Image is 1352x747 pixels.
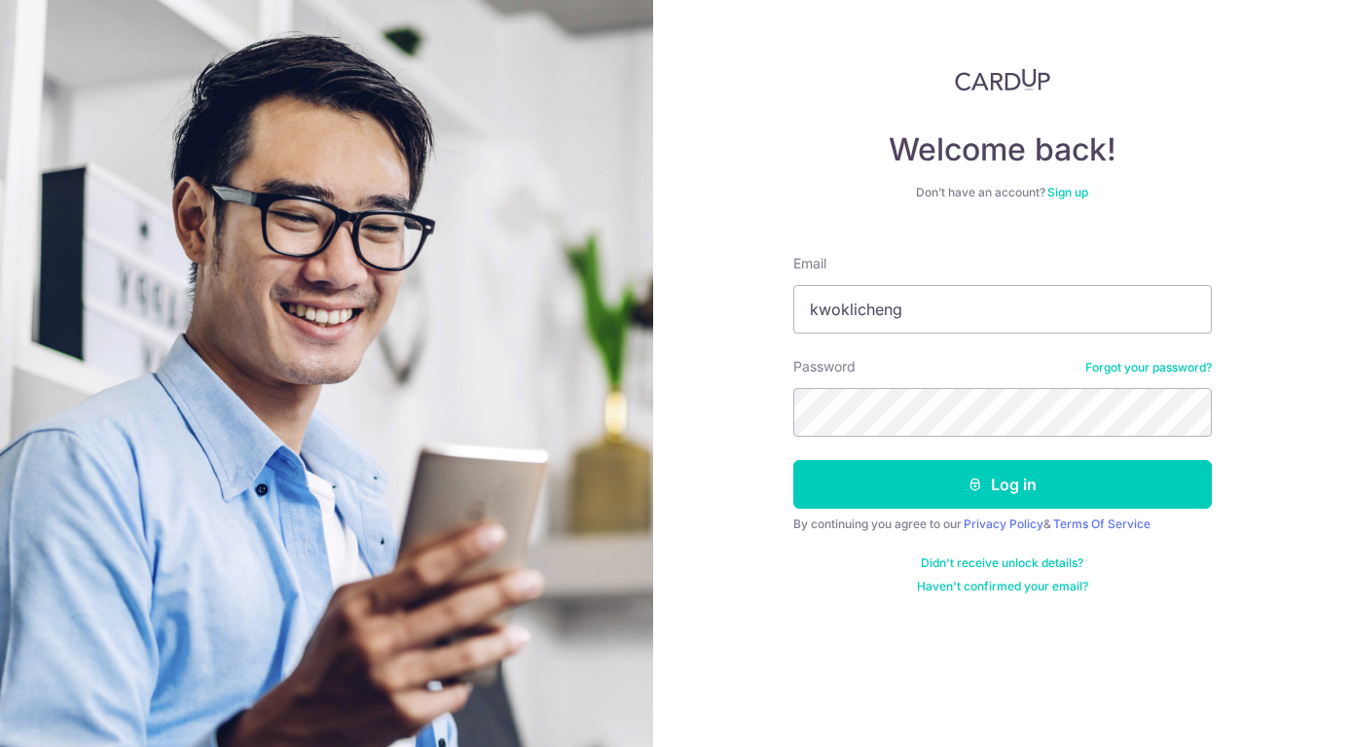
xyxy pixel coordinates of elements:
[1085,360,1212,375] a: Forgot your password?
[793,130,1212,169] h4: Welcome back!
[793,516,1212,532] div: By continuing you agree to our &
[793,357,856,376] label: Password
[793,185,1212,200] div: Don’t have an account?
[793,285,1212,334] input: Enter your Email
[921,555,1083,571] a: Didn't receive unlock details?
[1047,185,1088,199] a: Sign up
[793,254,826,273] label: Email
[793,460,1212,509] button: Log in
[964,516,1043,531] a: Privacy Policy
[1053,516,1151,531] a: Terms Of Service
[917,579,1088,594] a: Haven't confirmed your email?
[955,68,1050,91] img: CardUp Logo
